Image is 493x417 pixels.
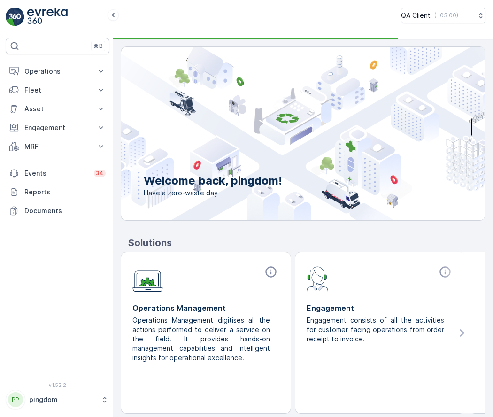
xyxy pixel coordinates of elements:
p: Fleet [24,85,91,95]
span: Have a zero-waste day [144,188,282,198]
button: PPpingdom [6,390,109,409]
p: pingdom [29,395,96,404]
p: Welcome back, pingdom! [144,173,282,188]
img: module-icon [132,265,163,292]
button: Engagement [6,118,109,137]
p: Documents [24,206,106,216]
button: QA Client(+03:00) [401,8,485,23]
p: Engagement [307,302,454,314]
p: Engagement consists of all the activities for customer facing operations from order receipt to in... [307,316,446,344]
button: Fleet [6,81,109,100]
p: Solutions [128,236,485,250]
img: logo_light-DOdMpM7g.png [27,8,68,26]
img: city illustration [79,47,485,220]
a: Events34 [6,164,109,183]
a: Reports [6,183,109,201]
p: Operations [24,67,91,76]
p: Operations Management [132,302,279,314]
p: Events [24,169,88,178]
a: Documents [6,201,109,220]
p: Reports [24,187,106,197]
img: module-icon [307,265,329,292]
img: logo [6,8,24,26]
div: PP [8,392,23,407]
p: MRF [24,142,91,151]
p: ⌘B [93,42,103,50]
p: Asset [24,104,91,114]
p: QA Client [401,11,431,20]
button: Asset [6,100,109,118]
p: ( +03:00 ) [434,12,458,19]
button: MRF [6,137,109,156]
span: v 1.52.2 [6,382,109,388]
p: Operations Management digitises all the actions performed to deliver a service on the field. It p... [132,316,272,363]
p: 34 [96,170,104,177]
button: Operations [6,62,109,81]
p: Engagement [24,123,91,132]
